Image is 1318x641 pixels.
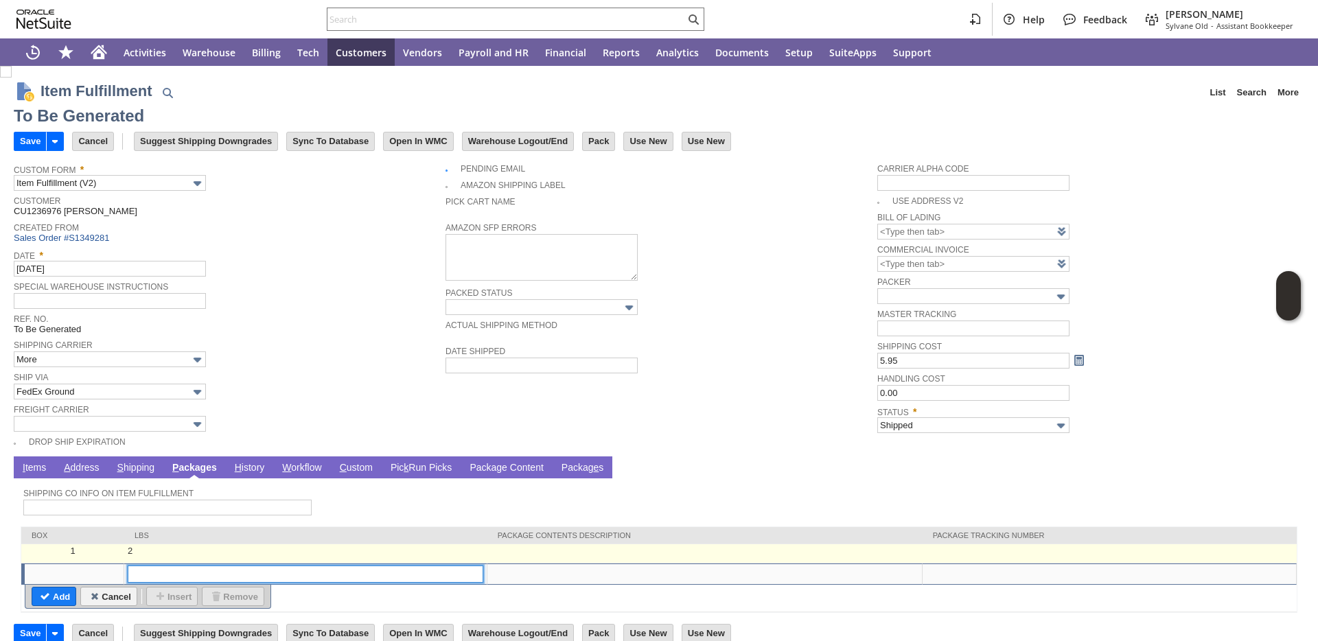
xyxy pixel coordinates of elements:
span: e [594,462,599,473]
span: Financial [545,46,586,59]
a: Vendors [395,38,450,66]
a: Carrier Alpha Code [877,164,969,174]
span: CU1236976 [PERSON_NAME] [14,206,137,217]
img: More Options [189,352,205,368]
span: - [1211,21,1214,31]
a: Status [877,408,909,417]
div: Box [32,531,114,539]
svg: Home [91,44,107,60]
a: Handling Cost [877,374,945,384]
a: Amazon Shipping Label [461,180,566,190]
a: Pick Cart Name [446,197,516,207]
span: Support [893,46,932,59]
input: Pack [583,132,614,150]
a: Address [60,462,102,475]
span: [PERSON_NAME] [1166,8,1293,21]
span: I [23,462,25,473]
input: <Type then tab> [877,256,1070,272]
a: Date Shipped [446,347,505,356]
span: Billing [252,46,281,59]
span: Payroll and HR [459,46,529,59]
span: W [282,462,291,473]
span: P [172,462,178,473]
input: Search [327,11,685,27]
a: Amazon SFP Errors [446,223,536,233]
h1: Item Fulfillment [41,80,152,102]
a: Actual Shipping Method [446,320,557,330]
a: Reports [594,38,648,66]
a: Customer [14,196,60,206]
span: Oracle Guided Learning Widget. To move around, please hold and drag [1276,296,1301,321]
div: Package Tracking Number [933,531,1286,539]
a: Bill Of Lading [877,213,940,222]
span: Setup [785,46,813,59]
input: Suggest Shipping Downgrades [135,132,277,150]
input: Item Fulfillment (V2) [14,175,206,191]
span: k [404,462,408,473]
a: SuiteApps [821,38,885,66]
img: More Options [189,176,205,191]
input: Sync To Database [287,132,374,150]
span: Warehouse [183,46,235,59]
a: Use Address V2 [892,196,963,206]
input: Remove [203,587,264,605]
a: Tech [289,38,327,66]
a: Unrolled view on [1280,459,1296,476]
input: More [14,351,206,367]
img: Quick Find [159,84,176,101]
input: Insert [147,587,197,605]
a: Support [885,38,940,66]
input: Use New [624,132,672,150]
span: A [64,462,70,473]
a: Package Content [466,462,546,475]
a: Packer [877,277,910,287]
div: lbs [135,531,477,539]
span: Analytics [656,46,699,59]
a: Setup [777,38,821,66]
svg: Shortcuts [58,44,74,60]
svg: Search [685,11,702,27]
input: Open In WMC [384,132,453,150]
input: Add [32,587,76,605]
img: More Options [1053,418,1069,434]
span: Customers [336,46,386,59]
a: Home [82,38,115,66]
a: Calculate [1072,353,1087,368]
span: Sylvane Old [1166,21,1208,31]
a: Packages [558,462,608,475]
a: Date [14,251,35,261]
span: g [496,462,502,473]
a: Recent Records [16,38,49,66]
img: More Options [621,300,637,316]
a: PickRun Picks [387,462,455,475]
span: Feedback [1083,13,1127,26]
a: More [1272,82,1304,104]
span: To Be Generated [14,324,81,334]
input: Warehouse Logout/End [463,132,573,150]
a: Commercial Invoice [877,245,969,255]
input: Save [14,132,46,150]
a: Shipping Co Info on Item Fulfillment [23,489,194,498]
a: Packages [169,462,220,475]
input: <Type then tab> [877,224,1070,240]
a: Ref. No. [14,314,49,324]
input: Shipped [877,417,1070,433]
div: 1 [25,546,121,556]
a: Custom [336,462,376,475]
td: 2 [124,544,487,563]
span: S [117,462,124,473]
a: Warehouse [174,38,244,66]
img: More Options [189,417,205,432]
a: Activities [115,38,174,66]
div: Shortcuts [49,38,82,66]
a: Custom Form [14,165,76,175]
a: Customers [327,38,395,66]
a: Freight Carrier [14,405,89,415]
span: Help [1023,13,1045,26]
a: Items [19,462,49,475]
a: Search [1232,82,1272,104]
iframe: Click here to launch Oracle Guided Learning Help Panel [1276,271,1301,320]
input: FedEx Ground [14,384,206,399]
input: Cancel [73,132,113,150]
span: C [340,462,347,473]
